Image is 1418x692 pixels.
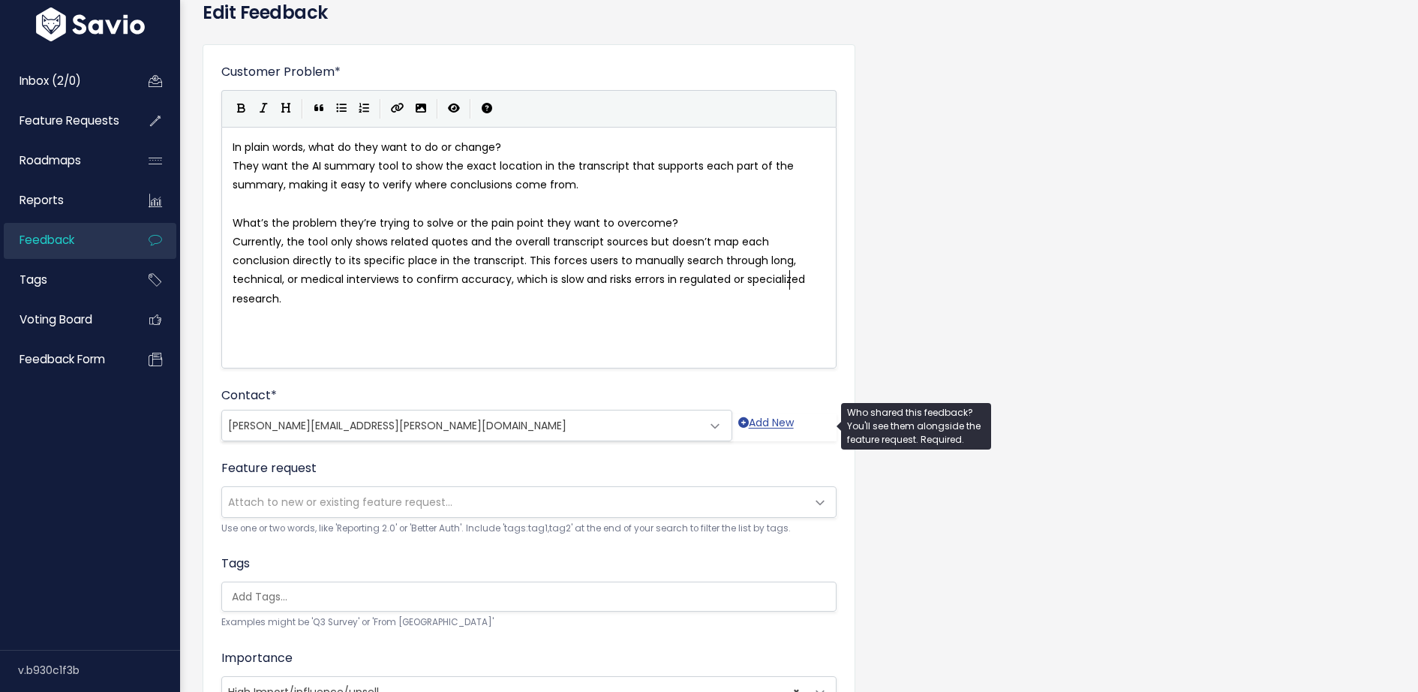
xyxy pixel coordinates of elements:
[20,73,81,89] span: Inbox (2/0)
[4,223,125,257] a: Feedback
[18,651,180,690] div: v.b930c1f3b
[4,183,125,218] a: Reports
[386,98,410,120] button: Create Link
[221,63,341,81] label: Customer Problem
[470,99,471,118] i: |
[437,99,438,118] i: |
[4,302,125,337] a: Voting Board
[233,140,501,155] span: In plain words, what do they want to do or change?
[221,410,732,441] span: natanya.rubin@d-qa.com
[221,649,293,667] label: Importance
[226,589,851,605] input: Add Tags...
[233,158,797,192] span: They want the AI summary tool to show the exact location in the transcript that supports each par...
[4,263,125,297] a: Tags
[275,98,297,120] button: Heading
[20,232,74,248] span: Feedback
[4,64,125,98] a: Inbox (2/0)
[222,411,701,441] span: natanya.rubin@d-qa.com
[228,418,566,433] span: [PERSON_NAME][EMAIL_ADDRESS][PERSON_NAME][DOMAIN_NAME]
[308,98,330,120] button: Quote
[252,98,275,120] button: Italic
[32,8,149,41] img: logo-white.9d6f32f41409.svg
[20,192,64,208] span: Reports
[221,459,317,477] label: Feature request
[302,99,303,118] i: |
[228,495,452,510] span: Attach to new or existing feature request...
[476,98,498,120] button: Markdown Guide
[20,351,105,367] span: Feedback form
[221,387,277,405] label: Contact
[380,99,381,118] i: |
[4,342,125,377] a: Feedback form
[230,98,252,120] button: Bold
[20,311,92,327] span: Voting Board
[4,143,125,178] a: Roadmaps
[4,104,125,138] a: Feature Requests
[353,98,375,120] button: Numbered List
[738,414,794,441] a: Add New
[20,113,119,128] span: Feature Requests
[221,555,250,573] label: Tags
[841,403,991,450] div: Who shared this feedback? You'll see them alongside the feature request. Required.
[20,152,81,168] span: Roadmaps
[20,272,47,287] span: Tags
[410,98,432,120] button: Import an image
[233,234,808,306] span: Currently, the tool only shows related quotes and the overall transcript sources but doesn’t map ...
[221,615,837,630] small: Examples might be 'Q3 Survey' or 'From [GEOGRAPHIC_DATA]'
[330,98,353,120] button: Generic List
[233,215,678,230] span: What’s the problem they’re trying to solve or the pain point they want to overcome?
[221,521,837,537] small: Use one or two words, like 'Reporting 2.0' or 'Better Auth'. Include 'tags:tag1,tag2' at the end ...
[443,98,465,120] button: Toggle Preview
